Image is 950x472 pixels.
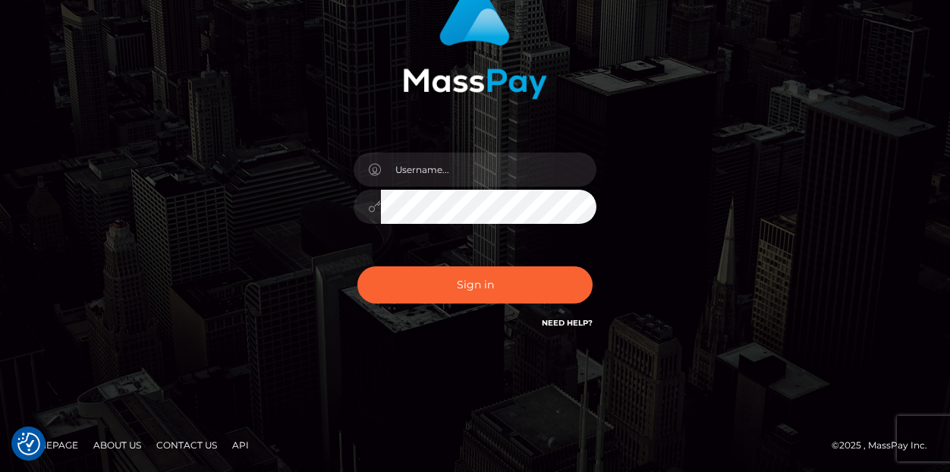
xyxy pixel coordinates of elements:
[832,437,939,454] div: © 2025 , MassPay Inc.
[381,153,596,187] input: Username...
[542,318,593,328] a: Need Help?
[17,433,40,455] button: Consent Preferences
[17,433,40,455] img: Revisit consent button
[357,266,593,304] button: Sign in
[87,433,147,457] a: About Us
[226,433,255,457] a: API
[150,433,223,457] a: Contact Us
[17,433,84,457] a: Homepage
